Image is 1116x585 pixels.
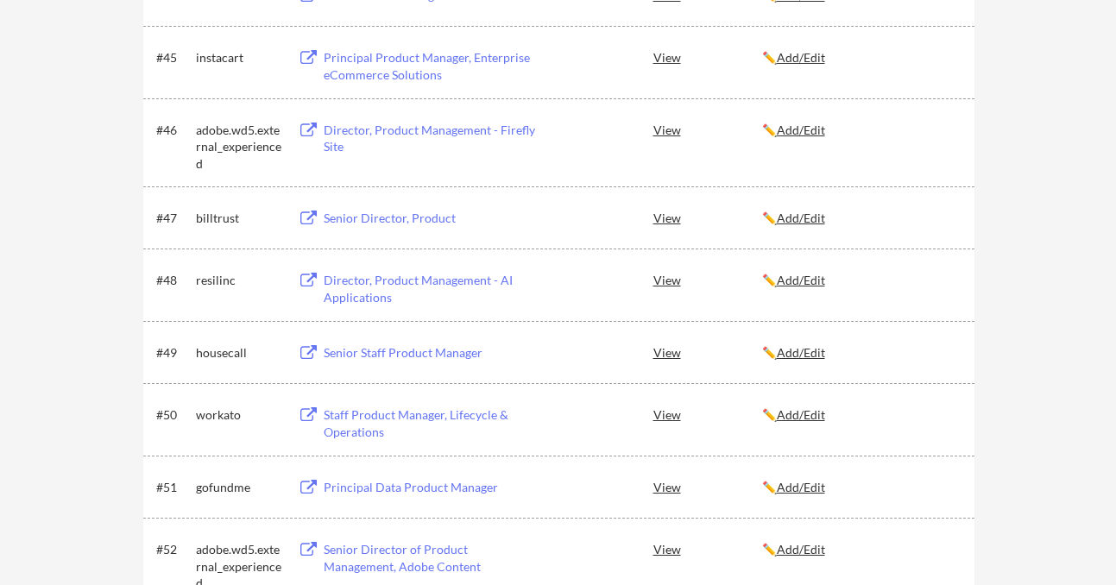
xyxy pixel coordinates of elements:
div: #49 [156,344,190,362]
u: Add/Edit [777,542,825,557]
div: gofundme [196,479,282,496]
div: Staff Product Manager, Lifecycle & Operations [324,406,538,440]
div: ✏️ [762,344,959,362]
div: ✏️ [762,541,959,558]
u: Add/Edit [777,211,825,225]
div: billtrust [196,210,282,227]
u: Add/Edit [777,50,825,65]
div: #48 [156,272,190,289]
div: Principal Data Product Manager [324,479,538,496]
div: #52 [156,541,190,558]
div: View [653,114,762,145]
div: #50 [156,406,190,424]
u: Add/Edit [777,345,825,360]
div: View [653,202,762,233]
div: ✏️ [762,210,959,227]
div: Senior Director of Product Management, Adobe Content [324,541,538,575]
div: Principal Product Manager, Enterprise eCommerce Solutions [324,49,538,83]
div: adobe.wd5.external_experienced [196,122,282,173]
div: #47 [156,210,190,227]
div: ✏️ [762,479,959,496]
u: Add/Edit [777,480,825,494]
div: View [653,533,762,564]
div: ✏️ [762,272,959,289]
div: ✏️ [762,49,959,66]
u: Add/Edit [777,123,825,137]
div: View [653,399,762,430]
div: View [653,337,762,368]
div: #46 [156,122,190,139]
div: workato [196,406,282,424]
div: Senior Director, Product [324,210,538,227]
div: resilinc [196,272,282,289]
div: View [653,41,762,72]
div: View [653,264,762,295]
div: Director, Product Management - AI Applications [324,272,538,305]
div: housecall [196,344,282,362]
div: #51 [156,479,190,496]
div: ✏️ [762,406,959,424]
u: Add/Edit [777,407,825,422]
div: ✏️ [762,122,959,139]
div: View [653,471,762,502]
u: Add/Edit [777,273,825,287]
div: Senior Staff Product Manager [324,344,538,362]
div: Director, Product Management - Firefly Site [324,122,538,155]
div: instacart [196,49,282,66]
div: #45 [156,49,190,66]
